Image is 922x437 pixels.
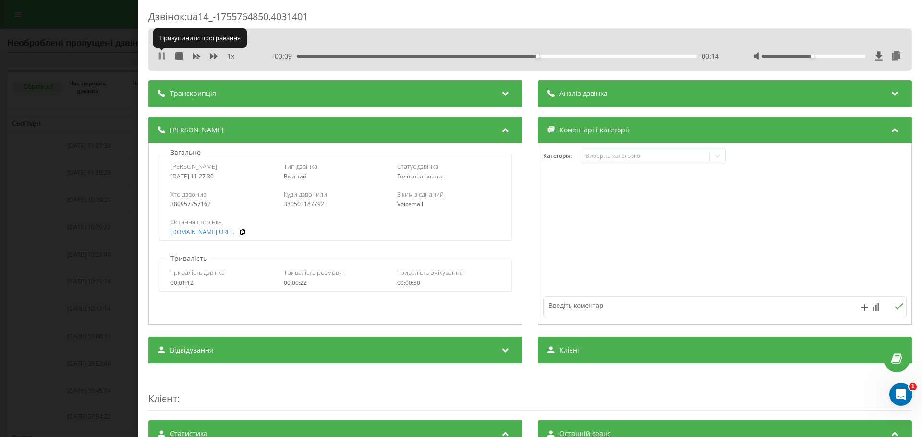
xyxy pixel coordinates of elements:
div: Voicemail [397,201,500,208]
span: Вхідний [284,172,307,180]
div: Accessibility label [536,54,540,58]
p: Загальне [168,148,203,157]
span: Тривалість дзвінка [170,268,225,277]
span: Транскрипція [170,89,216,98]
h4: Категорія : [543,153,582,159]
span: З ким з'єднаний [397,190,444,199]
span: Клієнт [148,392,177,405]
div: 00:00:22 [284,280,387,286]
span: Тип дзвінка [284,162,317,171]
span: Статус дзвінка [397,162,438,171]
div: [DATE] 11:27:30 [170,173,274,180]
span: Відвідування [170,345,213,355]
span: 1 x [227,51,234,61]
span: - 00:09 [272,51,297,61]
span: Голосова пошта [397,172,443,180]
span: 1 [909,383,917,390]
div: 00:00:50 [397,280,500,286]
a: [DOMAIN_NAME][URL].. [170,229,234,236]
div: Призупинити програвання [153,28,247,47]
span: [PERSON_NAME] [170,125,224,135]
p: Тривалість [168,254,209,263]
div: 00:01:12 [170,280,274,286]
span: Коментарі і категорії [559,125,629,135]
div: : [148,373,912,411]
div: 380957757162 [170,201,274,208]
div: 380503187792 [284,201,387,208]
span: Хто дзвонив [170,190,206,199]
iframe: Intercom live chat [889,383,912,406]
span: Тривалість розмови [284,268,343,277]
span: 00:14 [702,51,719,61]
span: Остання сторінка [170,217,222,226]
span: Аналіз дзвінка [559,89,607,98]
div: Accessibility label [811,54,815,58]
span: Тривалість очікування [397,268,463,277]
span: Куди дзвонили [284,190,327,199]
span: [PERSON_NAME] [170,162,217,171]
span: Клієнт [559,345,581,355]
div: Дзвінок : ua14_-1755764850.4031401 [148,10,912,29]
div: Виберіть категорію [585,152,705,160]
